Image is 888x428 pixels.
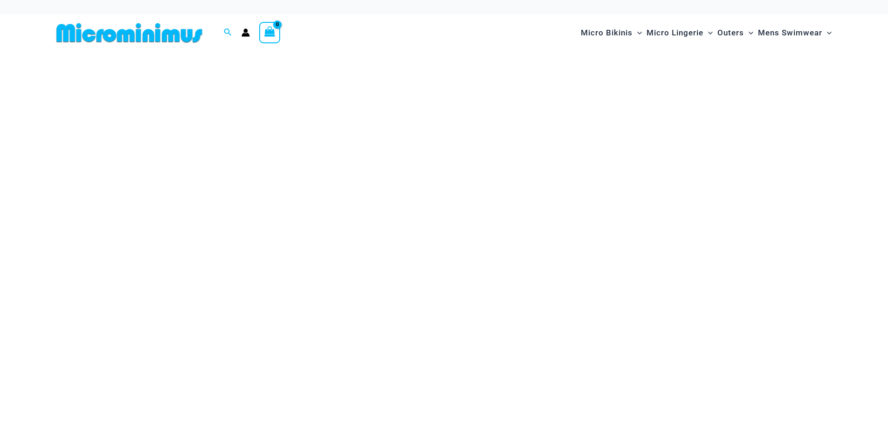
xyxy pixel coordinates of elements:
[577,17,836,48] nav: Site Navigation
[703,21,713,45] span: Menu Toggle
[633,21,642,45] span: Menu Toggle
[241,28,250,37] a: Account icon link
[717,21,744,45] span: Outers
[715,19,756,47] a: OutersMenu ToggleMenu Toggle
[822,21,832,45] span: Menu Toggle
[259,22,281,43] a: View Shopping Cart, empty
[647,21,703,45] span: Micro Lingerie
[756,19,834,47] a: Mens SwimwearMenu ToggleMenu Toggle
[581,21,633,45] span: Micro Bikinis
[224,27,232,39] a: Search icon link
[744,21,753,45] span: Menu Toggle
[644,19,715,47] a: Micro LingerieMenu ToggleMenu Toggle
[758,21,822,45] span: Mens Swimwear
[53,22,206,43] img: MM SHOP LOGO FLAT
[578,19,644,47] a: Micro BikinisMenu ToggleMenu Toggle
